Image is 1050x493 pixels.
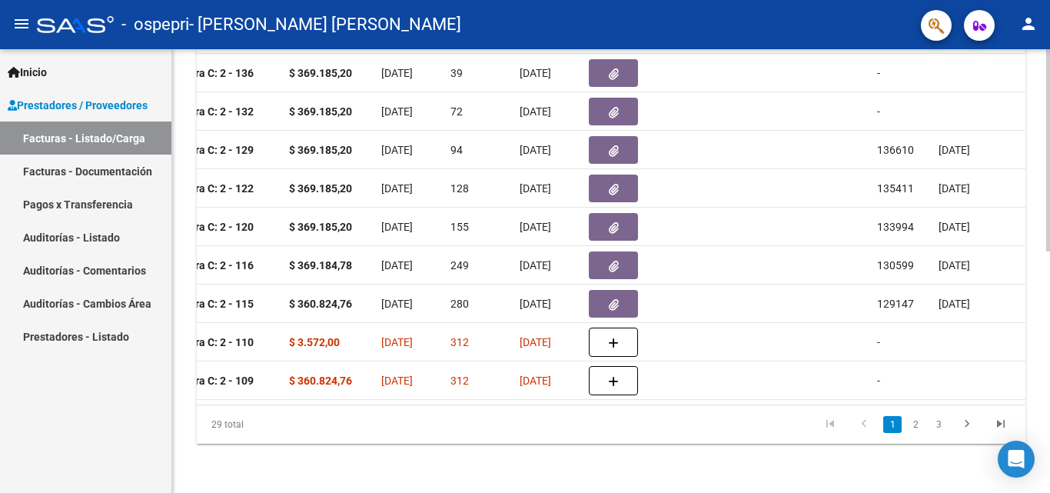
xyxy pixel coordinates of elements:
mat-icon: person [1019,15,1038,33]
span: Inicio [8,64,47,81]
strong: Factura C: 2 - 136 [168,67,254,79]
span: - [877,375,880,387]
a: go to previous page [849,416,879,433]
span: 312 [450,336,469,348]
span: [DATE] [381,375,413,387]
div: Open Intercom Messenger [998,441,1035,478]
span: 128 [450,182,469,195]
span: 249 [450,259,469,271]
div: 29 total [197,405,360,444]
a: 1 [883,416,902,433]
span: [DATE] [381,221,413,233]
strong: $ 369.185,20 [289,144,352,156]
a: go to last page [986,416,1015,433]
a: go to first page [816,416,845,433]
strong: $ 369.185,20 [289,182,352,195]
span: 39 [450,67,463,79]
a: go to next page [952,416,982,433]
span: [DATE] [939,144,970,156]
span: [DATE] [381,105,413,118]
span: [DATE] [520,336,551,348]
span: 130599 [877,259,914,271]
a: 3 [929,416,948,433]
span: [DATE] [381,259,413,271]
strong: Factura C: 2 - 129 [168,144,254,156]
span: [DATE] [939,221,970,233]
li: page 3 [927,411,950,438]
span: 94 [450,144,463,156]
strong: $ 369.185,20 [289,221,352,233]
a: 2 [906,416,925,433]
span: [DATE] [939,259,970,271]
span: 155 [450,221,469,233]
span: - [877,336,880,348]
strong: Factura C: 2 - 109 [168,375,254,387]
strong: Factura C: 2 - 122 [168,182,254,195]
span: Prestadores / Proveedores [8,97,148,114]
span: [DATE] [381,298,413,310]
span: 129147 [877,298,914,310]
span: - [PERSON_NAME] [PERSON_NAME] [189,8,461,42]
strong: Factura C: 2 - 110 [168,336,254,348]
span: [DATE] [520,375,551,387]
span: 135411 [877,182,914,195]
strong: $ 360.824,76 [289,298,352,310]
span: - [877,67,880,79]
span: [DATE] [520,259,551,271]
span: [DATE] [520,298,551,310]
span: [DATE] [520,144,551,156]
span: 312 [450,375,469,387]
strong: $ 369.184,78 [289,259,352,271]
span: 280 [450,298,469,310]
span: [DATE] [520,67,551,79]
span: [DATE] [381,336,413,348]
span: - [877,105,880,118]
strong: Factura C: 2 - 116 [168,259,254,271]
span: [DATE] [520,105,551,118]
span: [DATE] [381,67,413,79]
strong: $ 369.185,20 [289,105,352,118]
span: [DATE] [939,298,970,310]
strong: Factura C: 2 - 115 [168,298,254,310]
span: [DATE] [520,221,551,233]
li: page 1 [881,411,904,438]
span: 133994 [877,221,914,233]
strong: Factura C: 2 - 132 [168,105,254,118]
strong: $ 3.572,00 [289,336,340,348]
strong: Factura C: 2 - 120 [168,221,254,233]
span: - ospepri [121,8,189,42]
mat-icon: menu [12,15,31,33]
li: page 2 [904,411,927,438]
span: [DATE] [520,182,551,195]
span: [DATE] [939,182,970,195]
strong: $ 360.824,76 [289,375,352,387]
span: 72 [450,105,463,118]
strong: $ 369.185,20 [289,67,352,79]
span: 136610 [877,144,914,156]
span: [DATE] [381,144,413,156]
span: [DATE] [381,182,413,195]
